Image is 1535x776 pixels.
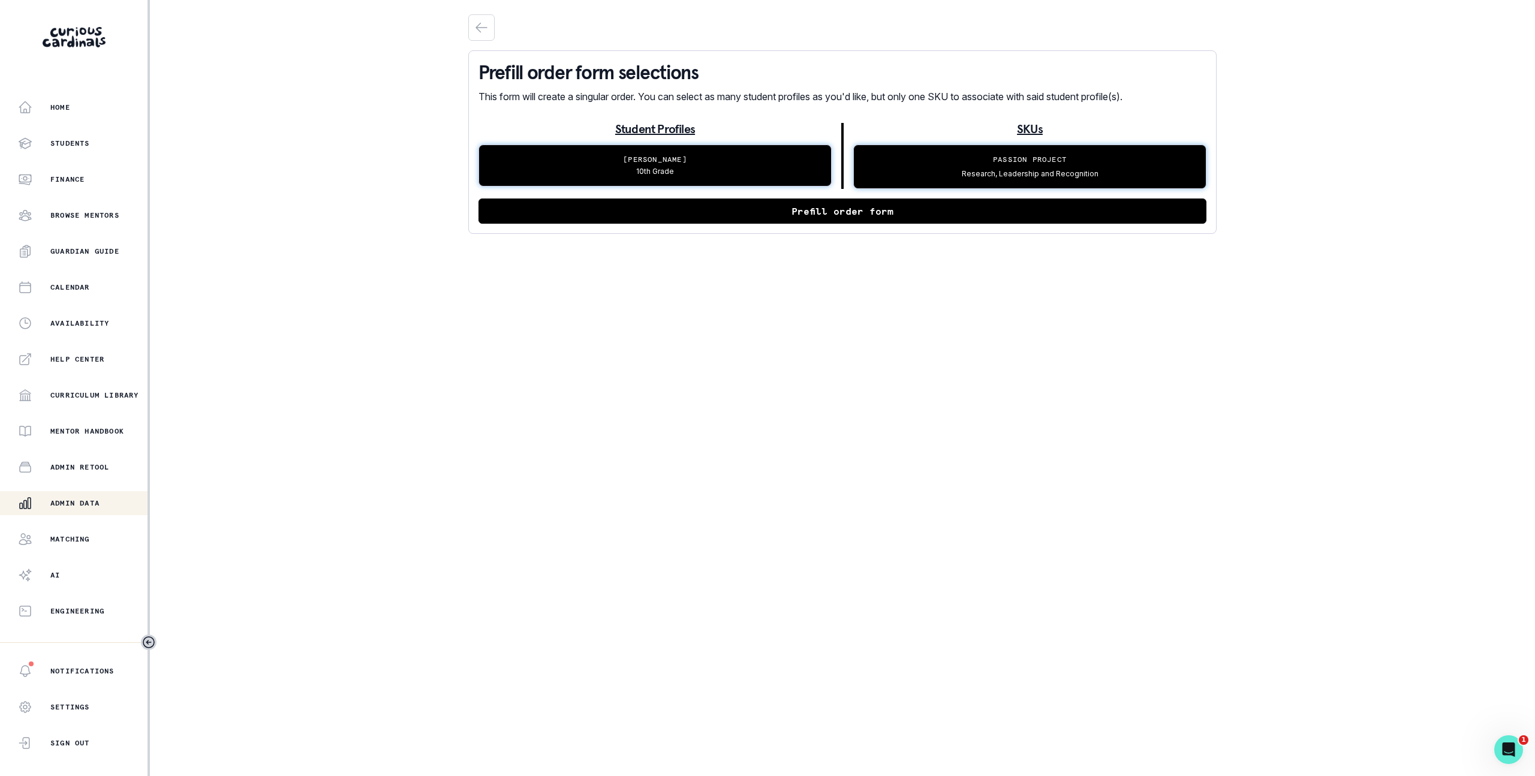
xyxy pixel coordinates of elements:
p: Passion Project [863,155,1196,164]
p: AI [50,570,60,580]
p: Finance [50,175,85,184]
span: 1 [1519,735,1528,745]
button: Prefill order form [478,198,1206,224]
p: Engineering [50,606,104,616]
p: Students [50,139,90,148]
p: 10th Grade [489,167,821,176]
p: Student Profiles [478,123,832,135]
p: Curriculum Library [50,390,139,400]
p: Home [50,103,70,112]
p: Availability [50,318,109,328]
p: Browse Mentors [50,210,119,220]
p: Settings [50,702,90,712]
p: Help Center [50,354,104,364]
p: Mentor Handbook [50,426,124,436]
p: Prefill order form selections [478,61,1206,85]
p: Research, Leadership and Recognition [863,169,1196,179]
p: Matching [50,534,90,544]
p: Admin Data [50,498,100,508]
p: Sign Out [50,738,90,748]
p: [PERSON_NAME] [489,155,821,164]
p: Calendar [50,282,90,292]
iframe: Intercom live chat [1494,735,1523,764]
img: Curious Cardinals Logo [43,27,106,47]
p: Admin Retool [50,462,109,472]
p: SKUs [853,123,1206,135]
p: This form will create a singular order. You can select as many student profiles as you'd like, bu... [478,89,1206,104]
button: Toggle sidebar [141,634,156,650]
p: Notifications [50,666,115,676]
p: Guardian Guide [50,246,119,256]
